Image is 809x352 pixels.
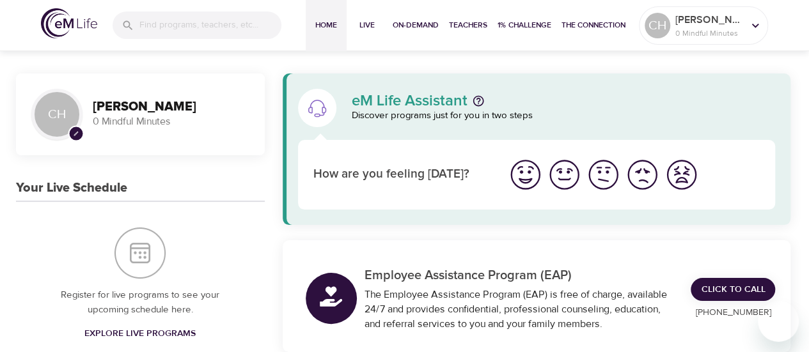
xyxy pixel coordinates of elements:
img: great [508,157,543,192]
span: On-Demand [393,19,439,32]
p: [PHONE_NUMBER] [691,306,775,319]
span: The Connection [562,19,625,32]
span: Home [311,19,342,32]
img: Your Live Schedule [114,227,166,279]
button: I'm feeling good [545,155,584,194]
p: eM Life Assistant [352,93,467,109]
span: Teachers [449,19,487,32]
div: The Employee Assistance Program (EAP) is free of charge, available 24/7 and provides confidential... [365,287,676,332]
iframe: Button to launch messaging window [758,301,799,342]
button: I'm feeling bad [623,155,662,194]
div: CH [645,13,670,38]
input: Find programs, teachers, etc... [139,11,281,39]
div: CH [31,89,82,140]
p: How are you feeling [DATE]? [313,165,491,184]
p: 0 Mindful Minutes [93,114,249,129]
img: bad [625,157,660,192]
a: Explore Live Programs [79,322,201,346]
button: I'm feeling worst [662,155,701,194]
img: logo [41,8,97,38]
button: I'm feeling ok [584,155,623,194]
p: 0 Mindful Minutes [675,27,743,39]
h3: [PERSON_NAME] [93,100,249,114]
span: 1% Challenge [498,19,551,32]
button: I'm feeling great [506,155,545,194]
h3: Your Live Schedule [16,181,127,195]
a: Click to Call [691,278,775,302]
img: worst [664,157,699,192]
p: Employee Assistance Program (EAP) [365,266,676,285]
p: Discover programs just for you in two steps [352,109,776,123]
span: Click to Call [701,282,765,298]
span: Live [352,19,382,32]
span: Explore Live Programs [84,326,196,342]
p: [PERSON_NAME] [675,12,743,27]
img: ok [586,157,621,192]
p: Register for live programs to see your upcoming schedule here. [42,288,239,317]
img: good [547,157,582,192]
img: eM Life Assistant [307,98,327,118]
